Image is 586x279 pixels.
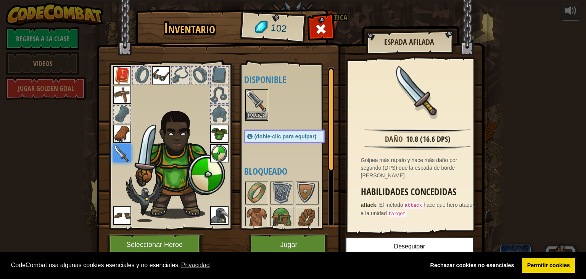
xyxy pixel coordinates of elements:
img: hr.png [364,128,470,133]
img: portrait.png [393,66,443,115]
img: raven-paper-doll.png [126,176,163,222]
img: portrait.png [296,182,318,204]
a: allow cookies [522,258,575,273]
h4: Bloqueado [244,166,340,176]
img: portrait.png [113,125,131,143]
strong: attack [361,202,376,208]
img: portrait.png [113,86,131,104]
h3: Habilidades concedidas [361,187,478,197]
button: Seleccionar Heroe [107,234,204,255]
img: portrait.png [271,208,293,229]
img: portrait.png [210,206,229,225]
span: CodeCombat usa algunas cookies esenciales y no esenciales. [11,260,419,271]
span: El método hace que hero ataque a la unidad . [361,202,476,216]
button: Jugar [249,234,329,255]
img: portrait.png [113,66,131,84]
button: Desequipar [345,237,474,256]
div: 10.8 (16.6 DPS) [406,134,451,145]
span: : [376,202,379,208]
img: portrait.png [271,182,293,204]
button: Equipar [246,112,267,120]
span: 102 [270,21,287,36]
h2: Espada Afilada [373,38,445,46]
a: learn more about cookies [180,260,211,271]
img: portrait.png [246,90,267,112]
div: Daño [385,134,403,145]
h1: Inventario [141,20,238,36]
img: portrait.png [210,125,229,143]
img: portrait.png [246,182,267,204]
img: hr.png [364,145,470,150]
img: Gordon_Stalwart_Hair.png [132,107,226,219]
img: portrait.png [296,208,318,229]
img: male.png [132,107,225,219]
img: portrait.png [210,144,229,162]
h4: Disponible [244,75,340,84]
code: attack [403,202,423,209]
span: (doble-clic para equipar) [254,133,317,139]
div: Golpea más rápido y hace más daño por segundo (DPS) que la espada de borde [PERSON_NAME]. [361,156,478,179]
a: deny cookies [425,258,519,273]
img: portrait.png [246,208,267,229]
img: portrait.png [152,66,170,84]
img: portrait.png [113,144,131,162]
img: portrait.png [113,206,131,225]
code: target [387,211,407,217]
